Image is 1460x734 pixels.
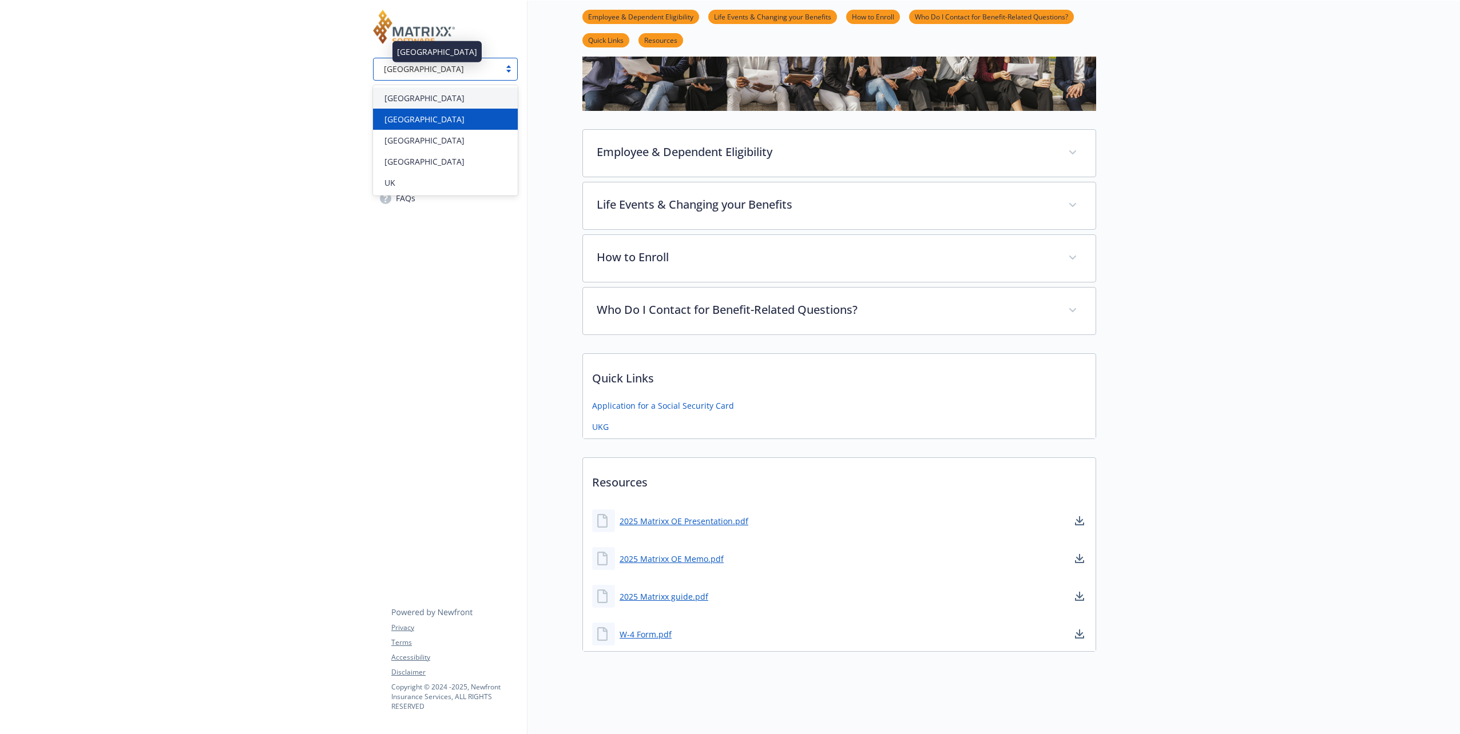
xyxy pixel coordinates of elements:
[620,591,708,603] a: 2025 Matrixx guide.pdf
[583,354,1096,396] p: Quick Links
[597,249,1054,266] p: How to Enroll
[582,4,1096,111] img: new hire page banner
[396,189,415,208] span: FAQs
[1073,552,1086,565] a: download document
[620,553,724,565] a: 2025 Matrixx OE Memo.pdf
[597,301,1054,318] p: Who Do I Contact for Benefit-Related Questions?
[391,652,517,663] a: Accessibility
[373,189,518,208] a: FAQs
[582,34,629,45] a: Quick Links
[1073,514,1086,528] a: download document
[583,130,1096,177] div: Employee & Dependent Eligibility
[583,235,1096,282] div: How to Enroll
[592,421,609,433] a: UKG
[384,92,465,104] span: [GEOGRAPHIC_DATA]
[708,11,837,22] a: Life Events & Changing your Benefits
[384,63,464,75] span: [GEOGRAPHIC_DATA]
[384,155,465,167] span: [GEOGRAPHIC_DATA]
[1073,589,1086,603] a: download document
[391,637,517,648] a: Terms
[379,63,494,75] span: [GEOGRAPHIC_DATA]
[391,682,517,711] p: Copyright © 2024 - 2025 , Newfront Insurance Services, ALL RIGHTS RESERVED
[583,458,1096,500] p: Resources
[638,34,683,45] a: Resources
[384,113,465,125] span: [GEOGRAPHIC_DATA]
[583,288,1096,334] div: Who Do I Contact for Benefit-Related Questions?
[583,182,1096,229] div: Life Events & Changing your Benefits
[846,11,900,22] a: How to Enroll
[620,628,672,640] a: W-4 Form.pdf
[909,11,1074,22] a: Who Do I Contact for Benefit-Related Questions?
[597,143,1054,161] p: Employee & Dependent Eligibility
[391,623,517,633] a: Privacy
[597,196,1054,213] p: Life Events & Changing your Benefits
[592,400,734,412] a: Application for a Social Security Card
[582,11,699,22] a: Employee & Dependent Eligibility
[1073,627,1086,641] a: download document
[384,134,465,146] span: [GEOGRAPHIC_DATA]
[391,667,517,677] a: Disclaimer
[384,177,395,189] span: UK
[620,515,748,527] a: 2025 Matrixx OE Presentation.pdf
